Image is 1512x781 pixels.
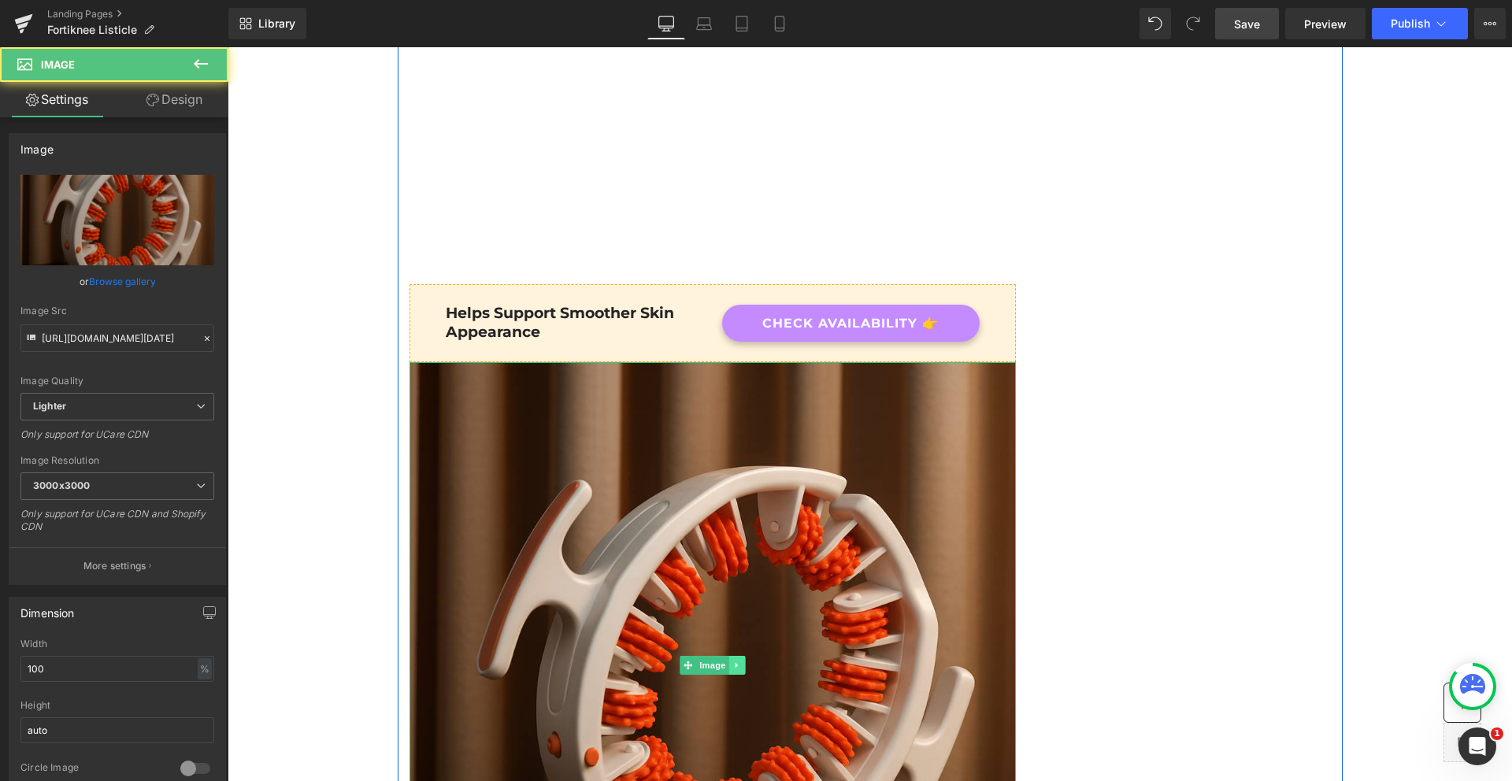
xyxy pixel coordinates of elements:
a: Design [117,82,232,117]
input: auto [20,656,214,682]
div: Dimension [20,598,75,620]
div: Width [20,638,214,650]
b: 3000x3000 [33,479,90,491]
span: Publish [1391,17,1430,30]
iframe: Intercom live chat [1458,727,1496,765]
div: Only support for UCare CDN [20,428,214,451]
button: Redo [1177,8,1209,39]
input: auto [20,717,214,743]
p: More settings [83,559,146,573]
span: Library [258,17,295,31]
span: Fortiknee Listicle [47,24,137,36]
span: Save [1234,16,1260,32]
span: Preview [1304,16,1347,32]
a: Expand / Collapse [501,609,517,627]
a: Laptop [685,8,723,39]
button: More [1474,8,1506,39]
a: Landing Pages [47,8,228,20]
div: Height [20,700,214,711]
div: Circle Image [20,761,165,778]
b: Lighter [33,400,66,412]
button: More settings [9,547,225,584]
input: Link [20,324,214,352]
p: Helps Support Smoother Skin Appearance [218,257,476,295]
a: Preview [1285,8,1366,39]
div: Image [20,134,54,156]
a: New Library [228,8,306,39]
a: Mobile [761,8,799,39]
div: Image Quality [20,376,214,387]
div: Image Resolution [20,455,214,466]
span: Image [41,58,75,71]
span: 1 [1491,727,1503,740]
button: Undo [1140,8,1171,39]
a: CHECK AVAILABILITY 👉 [495,257,752,294]
a: Desktop [647,8,685,39]
button: Publish [1372,8,1468,39]
a: Browse gallery [89,268,156,295]
div: Image Src [20,305,214,316]
div: or [20,273,214,290]
a: Tablet [723,8,761,39]
div: % [198,658,212,679]
div: Only support for UCare CDN and Shopify CDN [20,508,214,543]
span: Image [469,609,502,627]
